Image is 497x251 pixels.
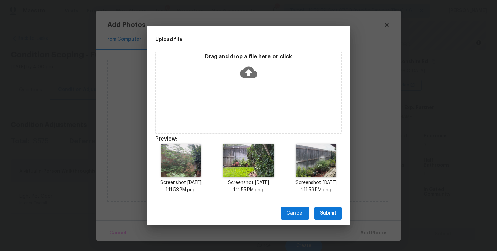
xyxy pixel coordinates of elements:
[281,207,309,220] button: Cancel
[223,179,274,194] p: Screenshot [DATE] 1.11.55 PM.png
[156,53,341,60] p: Drag and drop a file here or click
[296,144,337,177] img: 7732XuyW219LCPAAAAAElFTkSuQmCC
[290,179,342,194] p: Screenshot [DATE] 1.11.59 PM.png
[161,144,201,177] img: wE9uqP6TquRlAAAAABJRU5ErkJggg==
[155,179,207,194] p: Screenshot [DATE] 1.11.53 PM.png
[223,144,274,177] img: 1SvwoePzMhCsCP7In9lrgjGuUxlBpWhaOOdpcIBn4F0ETARh0qAJcC5jbct749JYGou9cz550PR7c239mJhwd+8xDv8f1pv4A...
[286,209,304,218] span: Cancel
[320,209,336,218] span: Submit
[314,207,342,220] button: Submit
[155,35,311,43] h2: Upload file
